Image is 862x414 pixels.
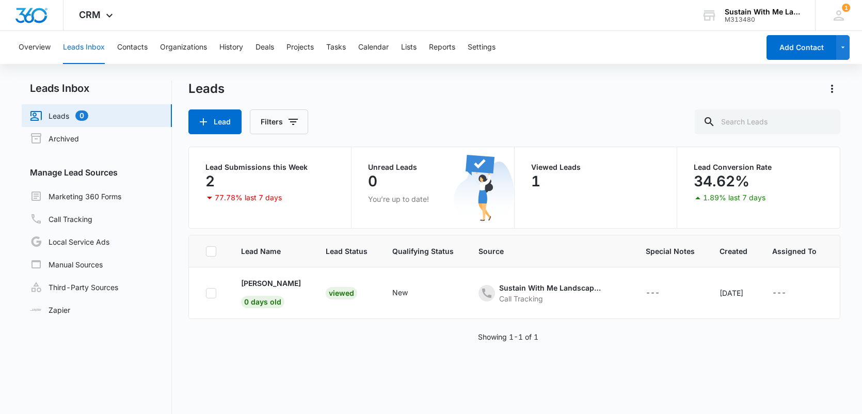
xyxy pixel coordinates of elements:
button: Overview [19,31,51,64]
button: Lists [401,31,417,64]
button: Filters [250,109,308,134]
button: Add Contact [767,35,836,60]
a: Archived [30,132,79,145]
span: Special Notes [646,246,695,257]
button: Contacts [117,31,148,64]
a: Third-Party Sources [30,281,118,293]
div: notifications count [842,4,850,12]
p: 2 [205,173,215,189]
p: 0 [368,173,377,189]
button: Actions [824,81,840,97]
div: - - Select to Edit Field [772,287,805,299]
div: - - Select to Edit Field [646,287,678,299]
div: New [392,287,408,298]
h3: Manage Lead Sources [22,166,172,179]
p: Lead Conversion Rate [694,164,823,171]
button: Deals [256,31,274,64]
p: Unread Leads [368,164,497,171]
button: Reports [429,31,455,64]
div: account name [725,8,800,16]
h1: Leads [188,81,225,97]
a: Viewed [326,289,357,297]
div: - - Select to Edit Field [478,282,621,304]
p: Showing 1-1 of 1 [478,331,538,342]
a: [PERSON_NAME]0 days old [241,278,301,306]
p: 77.78% last 7 days [215,194,282,201]
button: Lead [188,109,242,134]
span: Assigned To [772,246,817,257]
button: Organizations [160,31,207,64]
p: 34.62% [694,173,749,189]
span: Lead Name [241,246,301,257]
div: Viewed [326,287,357,299]
p: Viewed Leads [531,164,660,171]
p: You’re up to date! [368,194,497,204]
input: Search Leads [695,109,840,134]
button: Calendar [358,31,389,64]
div: [DATE] [720,288,747,298]
h2: Leads Inbox [22,81,172,96]
div: Sustain With Me Landscapes - Ads [499,282,602,293]
a: Local Service Ads [30,235,109,248]
span: 0 days old [241,296,284,308]
button: Leads Inbox [63,31,105,64]
a: Marketing 360 Forms [30,190,121,202]
span: CRM [79,9,101,20]
span: Source [478,246,621,257]
div: --- [646,287,660,299]
p: 1 [531,173,540,189]
button: Projects [286,31,314,64]
span: Created [720,246,747,257]
a: Call Tracking [30,213,92,225]
p: [PERSON_NAME] [241,278,301,289]
div: account id [725,16,800,23]
div: - - Select to Edit Field [392,287,426,299]
a: Manual Sources [30,258,103,270]
p: 1.89% last 7 days [703,194,765,201]
span: Qualifying Status [392,246,454,257]
button: Tasks [326,31,346,64]
span: Lead Status [326,246,368,257]
div: --- [772,287,786,299]
a: Leads0 [30,109,88,122]
a: Zapier [30,305,70,315]
button: History [219,31,243,64]
p: Lead Submissions this Week [205,164,334,171]
button: Settings [468,31,496,64]
div: Call Tracking [499,293,602,304]
span: 1 [842,4,850,12]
